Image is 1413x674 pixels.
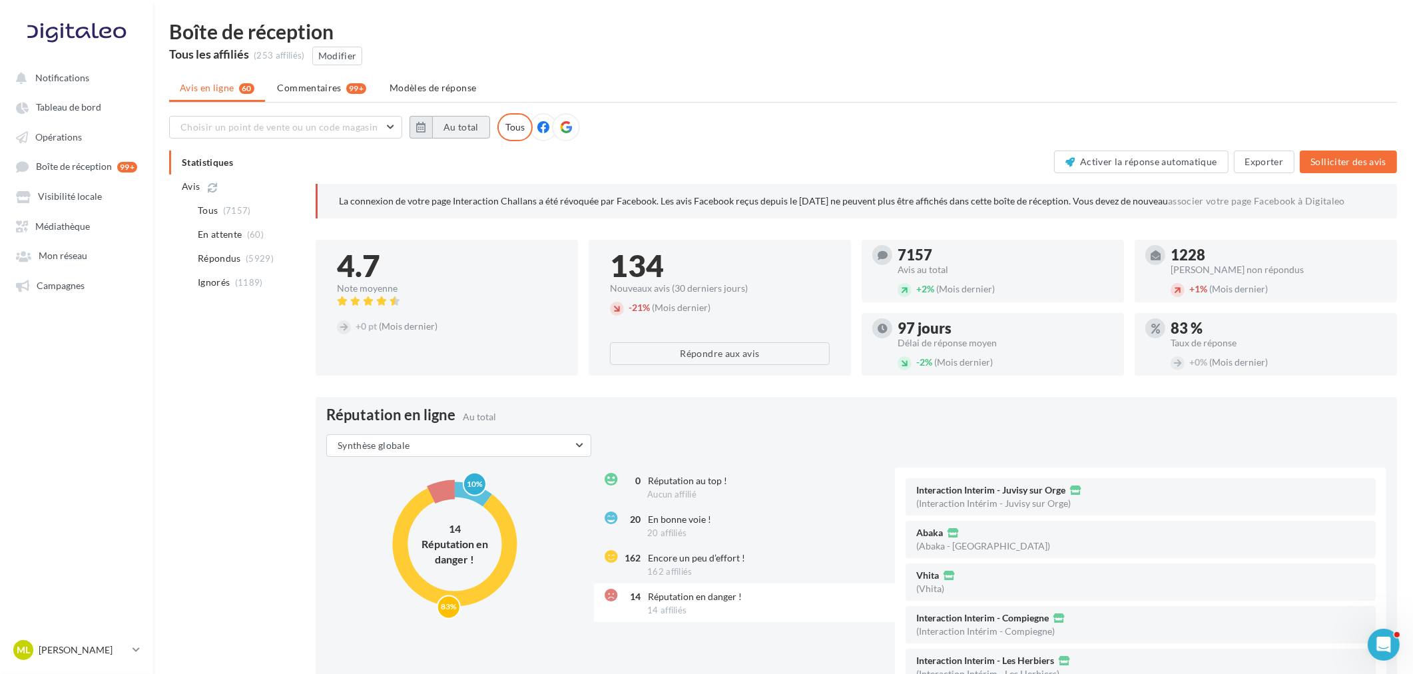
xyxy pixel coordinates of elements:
[8,125,145,149] a: Opérations
[390,82,476,93] span: Modèles de réponse
[36,161,112,172] span: Boîte de réception
[198,252,241,265] span: Répondus
[916,356,920,368] span: -
[1189,283,1195,294] span: +
[1368,629,1400,661] iframe: Intercom live chat
[337,284,557,293] div: Note moyenne
[916,283,934,294] span: 2%
[8,154,145,178] a: Boîte de réception 99+
[610,342,830,365] button: Répondre aux avis
[1171,321,1386,336] div: 83 %
[629,302,632,313] span: -
[36,102,101,113] span: Tableau de bord
[625,551,641,565] div: 162
[410,116,490,139] button: Au total
[916,571,939,580] span: Vhita
[169,21,1397,41] div: Boîte de réception
[898,321,1113,336] div: 97 jours
[337,250,557,281] div: 4.7
[916,541,1050,551] div: (Abaka - [GEOGRAPHIC_DATA])
[180,121,378,133] span: Choisir un point de vente ou un code magasin
[647,566,693,577] span: 162 affiliés
[339,194,1376,208] p: La connexion de votre page Interaction Challans a été révoquée par Facebook. Les avis Facebook re...
[247,229,264,240] span: (60)
[1189,356,1195,368] span: +
[8,65,140,89] button: Notifications
[8,214,145,238] a: Médiathèque
[254,50,305,62] div: (253 affiliés)
[8,95,145,119] a: Tableau de bord
[38,191,102,202] span: Visibilité locale
[198,228,242,241] span: En attente
[169,48,249,60] div: Tous les affiliés
[625,590,641,603] div: 14
[610,250,830,281] div: 134
[338,440,410,451] span: Synthèse globale
[1189,283,1207,294] span: 1%
[916,627,1055,636] div: (Interaction Intérim - Compiegne)
[648,475,727,486] span: Réputation au top !
[169,116,402,139] button: Choisir un point de vente ou un code magasin
[916,584,944,593] div: (Vhita)
[898,338,1113,348] div: Délai de réponse moyen
[1300,151,1397,173] button: Solliciter des avis
[198,204,218,217] span: Tous
[916,499,1071,508] div: (Interaction Intérim - Juvisy sur Orge)
[312,47,363,65] button: Modifier
[39,250,87,262] span: Mon réseau
[246,253,274,264] span: (5929)
[1209,283,1268,294] span: (Mois dernier)
[1171,248,1386,262] div: 1228
[117,162,137,172] div: 99+
[415,521,495,537] div: 14
[1054,151,1229,173] button: Activer la réponse automatique
[182,180,200,193] span: Avis
[652,302,710,313] span: (Mois dernier)
[11,637,142,663] a: ML [PERSON_NAME]
[415,536,495,567] div: Réputation en danger !
[379,320,437,332] span: (Mois dernier)
[326,408,455,422] span: Réputation en ligne
[1168,196,1345,206] a: associer votre page Facebook à Digitaleo
[629,302,650,313] span: 21%
[8,184,145,208] a: Visibilité locale
[356,320,361,332] span: +
[648,513,711,525] span: En bonne voie !
[326,434,591,457] button: Synthèse globale
[916,356,932,368] span: 2%
[934,356,993,368] span: (Mois dernier)
[35,220,90,232] span: Médiathèque
[441,601,457,611] text: 83%
[1171,338,1386,348] div: Taux de réponse
[610,284,830,293] div: Nouveaux avis (30 derniers jours)
[936,283,995,294] span: (Mois dernier)
[916,283,922,294] span: +
[1171,265,1386,274] div: [PERSON_NAME] non répondus
[223,205,251,216] span: (7157)
[278,81,342,95] span: Commentaires
[37,280,85,291] span: Campagnes
[647,605,687,615] span: 14 affiliés
[432,116,490,139] button: Au total
[356,320,377,332] span: 0 pt
[898,265,1113,274] div: Avis au total
[35,131,82,143] span: Opérations
[1234,151,1295,173] button: Exporter
[463,411,496,422] span: Au total
[198,276,230,289] span: Ignorés
[497,113,533,141] div: Tous
[898,248,1113,262] div: 7157
[916,528,943,537] span: Abaka
[647,527,687,538] span: 20 affiliés
[647,489,697,500] span: Aucun affilié
[648,591,742,602] span: Réputation en danger !
[916,486,1065,495] span: Interaction Interim - Juvisy sur Orge
[17,643,30,657] span: ML
[467,479,483,489] text: 10%
[39,643,127,657] p: [PERSON_NAME]
[235,277,263,288] span: (1189)
[8,273,145,297] a: Campagnes
[1209,356,1268,368] span: (Mois dernier)
[346,83,366,94] div: 99+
